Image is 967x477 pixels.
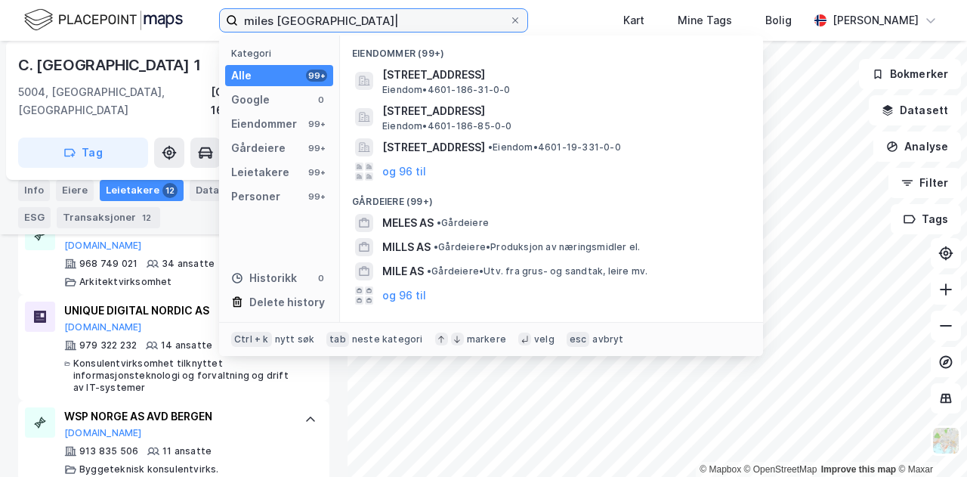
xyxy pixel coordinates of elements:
div: Gårdeiere (99+) [340,184,763,211]
div: Kart [623,11,644,29]
div: Datasett [190,180,246,201]
button: [DOMAIN_NAME] [64,321,142,333]
span: Eiendom • 4601-186-85-0-0 [382,120,512,132]
a: OpenStreetMap [744,464,817,475]
button: og 96 til [382,163,426,181]
div: Kontrollprogram for chat [891,404,967,477]
span: • [488,141,493,153]
span: • [427,265,431,277]
div: Ctrl + k [231,332,272,347]
button: og 96 til [382,287,426,305]
div: 5004, [GEOGRAPHIC_DATA], [GEOGRAPHIC_DATA] [18,83,211,119]
div: WSP NORGE AS AVD BERGEN [64,407,289,426]
span: Gårdeiere • Produksjon av næringsmidler el. [434,241,640,253]
div: C. [GEOGRAPHIC_DATA] 1 [18,53,204,77]
div: nytt søk [275,333,315,345]
div: 11 ansatte [162,445,212,457]
button: [DOMAIN_NAME] [64,240,142,252]
div: 99+ [306,70,327,82]
div: Leietakere [100,180,184,201]
div: 14 ansatte [161,339,212,352]
input: Søk på adresse, matrikkel, gårdeiere, leietakere eller personer [238,9,509,32]
div: neste kategori [352,333,423,345]
div: Info [18,180,50,201]
div: Personer [231,187,280,206]
div: 913 835 506 [79,445,138,457]
div: Mine Tags [678,11,732,29]
div: Kategori [231,48,333,59]
span: [STREET_ADDRESS] [382,66,745,84]
span: MELES AS [382,214,434,232]
div: UNIQUE DIGITAL NORDIC AS [64,302,289,320]
div: 968 749 021 [79,258,137,270]
div: Eiendommer (99+) [340,36,763,63]
button: Tags [891,204,961,234]
div: tab [326,332,349,347]
span: • [434,241,438,252]
div: 34 ansatte [162,258,215,270]
span: Gårdeiere [437,217,489,229]
button: Bokmerker [859,59,961,89]
span: [STREET_ADDRESS] [382,138,485,156]
div: Transaksjoner [57,207,160,228]
div: 99+ [306,166,327,178]
span: Gårdeiere • Utv. fra grus- og sandtak, leire mv. [427,265,647,277]
img: logo.f888ab2527a4732fd821a326f86c7f29.svg [24,7,183,33]
div: Byggeteknisk konsulentvirks. [79,463,219,475]
div: 99+ [306,142,327,154]
span: [STREET_ADDRESS] [382,102,745,120]
div: markere [467,333,506,345]
div: 99+ [306,118,327,130]
div: esc [567,332,590,347]
div: Leietakere [231,163,289,181]
div: 0 [315,272,327,284]
div: 12 [162,183,178,198]
span: MILLS AS [382,238,431,256]
button: Analyse [873,132,961,162]
span: MILE AS [382,262,424,280]
div: 979 322 232 [79,339,137,352]
button: [DOMAIN_NAME] [64,427,142,439]
span: Eiendom • 4601-186-31-0-0 [382,84,511,96]
div: Arkitektvirksomhet [79,276,172,288]
div: Gårdeiere [231,139,286,157]
button: Tag [18,138,148,168]
div: 99+ [306,190,327,203]
div: 12 [139,210,154,225]
div: ESG [18,207,51,228]
div: 0 [315,94,327,106]
div: Google [231,91,270,109]
button: Filter [888,168,961,198]
a: Mapbox [700,464,741,475]
div: Eiere [56,180,94,201]
span: Eiendom • 4601-19-331-0-0 [488,141,621,153]
span: • [437,217,441,228]
div: avbryt [592,333,623,345]
div: Eiendommer [231,115,297,133]
div: [PERSON_NAME] [833,11,919,29]
a: Improve this map [821,464,896,475]
iframe: Chat Widget [891,404,967,477]
div: [GEOGRAPHIC_DATA], 165/107 [211,83,329,119]
div: Konsulentvirksomhet tilknyttet informasjonsteknologi og forvaltning og drift av IT-systemer [73,358,289,394]
button: Datasett [869,95,961,125]
div: Historikk [231,269,297,287]
div: Bolig [765,11,792,29]
div: Alle [231,67,252,85]
div: Leietakere (99+) [340,308,763,335]
div: Delete history [249,293,325,311]
div: velg [534,333,555,345]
